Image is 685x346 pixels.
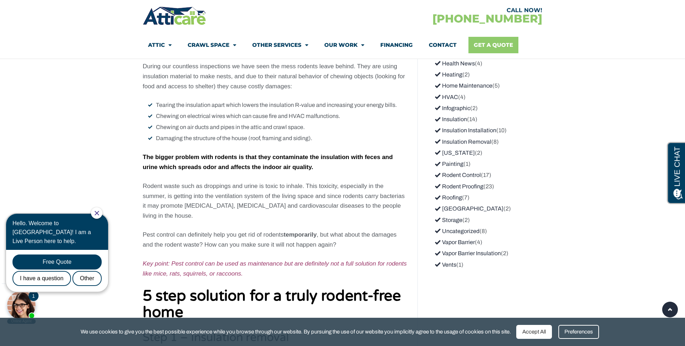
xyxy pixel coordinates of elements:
a: Health News [435,60,475,66]
a: [US_STATE] [435,150,475,156]
a: Rodent Proofing [435,183,483,189]
span: Chewing on air ducts and pipes in the attic and crawl space. [156,124,305,130]
li: (8) [435,227,538,236]
a: Our Work [324,37,364,53]
span: Rodent waste such as droppings and urine is toxic to inhale. This toxicity, especially in the sum... [143,183,405,219]
strong: The bigger problem with rodents is that they contaminate the insulation with feces and urine whic... [143,154,393,170]
a: Crawl Space [188,37,236,53]
li: (10) [435,126,538,135]
a: Get A Quote [468,37,518,53]
li: (2) [435,216,538,225]
li: (2) [435,249,538,258]
a: Insulation [435,116,467,122]
b: 5 step solution for a truly rodent-free home [143,287,401,321]
a: Insulation Installation [435,127,496,133]
div: CALL NOW! [342,8,542,13]
b: temporarily [284,231,317,238]
a: Financing [380,37,413,53]
span: Pest control can definitely help you get rid of rodents [143,231,284,238]
span: During our countless inspections we have seen the mess rodents leave behind. They are using insul... [143,63,405,90]
li: (1) [435,159,538,169]
iframe: Chat Invitation [4,207,118,325]
a: Heating [435,71,462,78]
li: (2) [435,204,538,213]
span: We use cookies to give you the best possible experience while you browse through our website. By ... [81,327,511,336]
a: Storage [435,217,462,223]
li: (2) [435,70,538,79]
a: Attic [148,37,172,53]
li: (5) [435,81,538,90]
span: Key point: Pest control can be used as maintenance but are definitely not a full solution for rod... [143,260,407,277]
a: Uncategorized [435,228,479,234]
a: HVAC [435,94,458,100]
a: Insulation Removal [435,139,491,145]
span: Tearing the insulation apart which lowers the insulation R-value and increasing your energy bills. [156,102,397,108]
a: Contact [429,37,457,53]
a: Rodent Control [435,172,481,178]
a: Painting [435,161,463,167]
a: Vapor Barrier [435,239,475,245]
li: (17) [435,170,538,180]
nav: Menu [148,37,537,53]
span: Opens a chat window [17,6,57,15]
a: Roofing [435,194,462,201]
a: Infographic [435,105,470,111]
a: Other Services [252,37,308,53]
div: Preferences [558,325,599,339]
div: Accept All [516,325,552,339]
li: (1) [435,260,538,270]
a: Vents [435,262,456,268]
a: Home Maintenance [435,83,492,89]
span: Chewing on electrical wires which can cause fire and HVAC malfunctions. [156,113,340,119]
li: (2) [435,104,538,113]
li: (23) [435,182,538,191]
li: (2) [435,148,538,158]
span: Damaging the structure of the house (roof, framing and siding). [156,135,312,141]
li: (8) [435,137,538,147]
li: (4) [435,59,538,68]
a: [GEOGRAPHIC_DATA] [435,206,503,212]
li: (4) [435,238,538,247]
li: (14) [435,115,538,124]
li: (4) [435,93,538,102]
a: Vapor Barrier Insulation [435,250,501,256]
li: (7) [435,193,538,202]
